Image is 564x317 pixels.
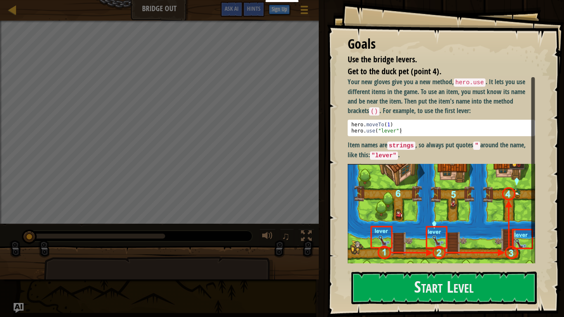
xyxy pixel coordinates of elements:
span: Use the bridge levers. [348,54,417,65]
button: Ask AI [220,2,243,17]
span: Get to the duck pet (point 4). [348,66,441,77]
button: Start Level [351,272,537,304]
code: hero.use [454,78,486,87]
button: ♫ [280,229,294,246]
li: Get to the duck pet (point 4). [337,66,533,78]
code: "lever" [370,151,398,160]
code: " [473,142,480,150]
li: Use the bridge levers. [337,54,533,66]
span: ♫ [282,230,290,242]
span: Ask AI [225,5,239,12]
button: Toggle fullscreen [298,229,315,246]
img: Screenshot 2022 10 06 at 14 [348,164,535,276]
button: Show game menu [294,2,315,21]
div: Goals [348,35,535,54]
button: Sign Up [269,5,290,14]
strong: Item names are , so always put quotes around the name, like this: . [348,140,526,159]
code: () [369,107,379,116]
button: Adjust volume [259,229,276,246]
code: strings [387,142,415,150]
button: Ask AI [14,303,24,313]
p: Your new gloves give you a new method, . It lets you use different items in the game. To use an i... [348,77,535,116]
span: Hints [247,5,261,12]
